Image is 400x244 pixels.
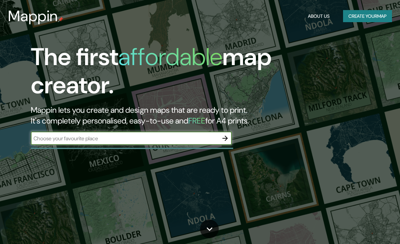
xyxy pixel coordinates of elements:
button: Create yourmap [343,10,392,22]
h2: Mappin lets you create and design maps that are ready to print. It's completely personalised, eas... [31,105,351,126]
h1: affordable [118,41,222,72]
h3: Mappin [8,7,58,25]
img: mappin-pin [58,17,63,22]
h1: The first map creator. [31,43,351,105]
button: About Us [305,10,332,22]
h5: FREE [188,115,205,126]
input: Choose your favourite place [31,135,218,142]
